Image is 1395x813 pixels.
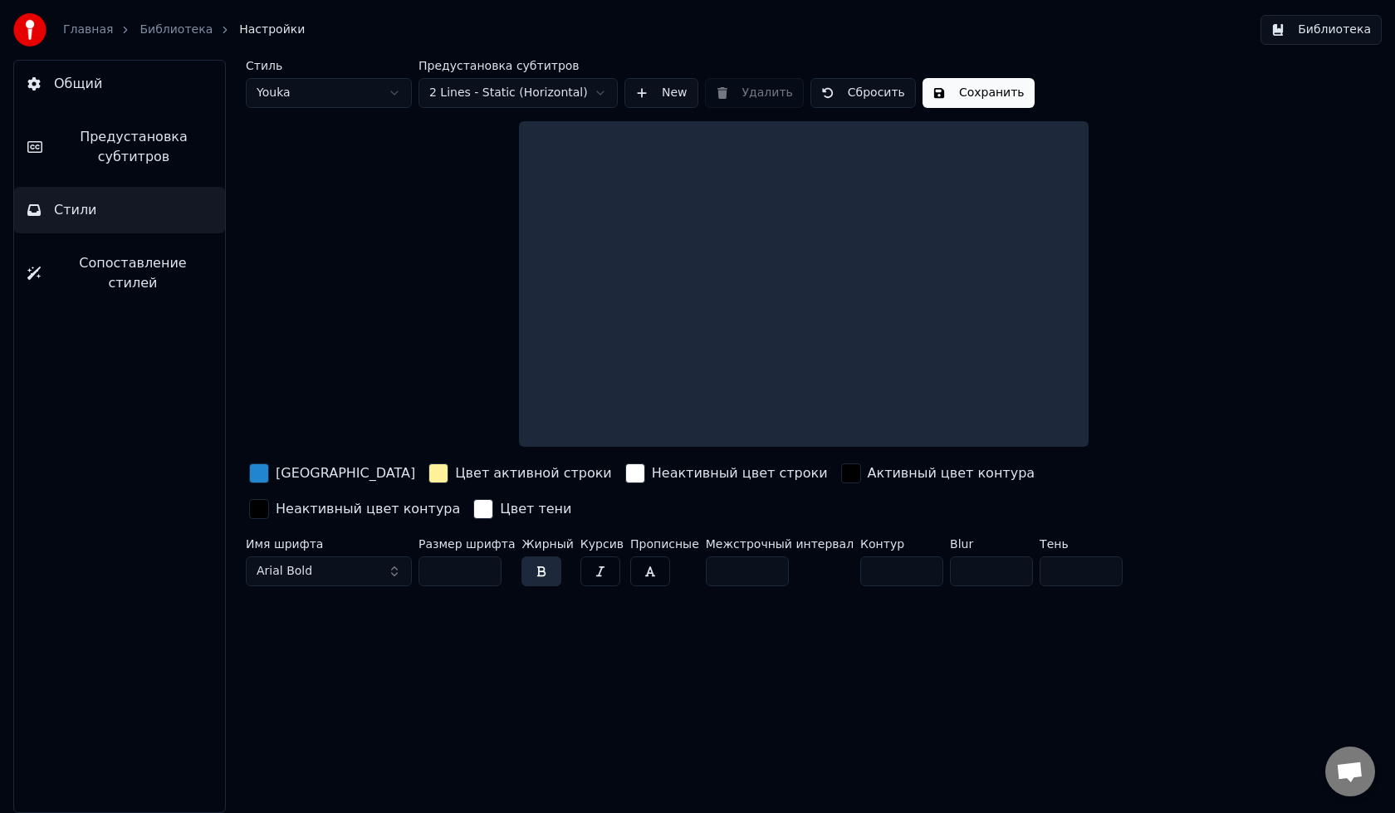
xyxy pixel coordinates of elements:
[580,538,624,550] label: Курсив
[455,463,612,483] div: Цвет активной строки
[246,460,418,487] button: [GEOGRAPHIC_DATA]
[706,538,854,550] label: Межстрочный интервал
[246,496,463,522] button: Неактивный цвет контура
[54,200,97,220] span: Стили
[418,60,618,71] label: Предустановка субтитров
[838,460,1039,487] button: Активный цвет контура
[923,78,1035,108] button: Сохранить
[239,22,305,38] span: Настройки
[425,460,615,487] button: Цвет активной строки
[521,538,573,550] label: Жирный
[276,463,415,483] div: [GEOGRAPHIC_DATA]
[139,22,213,38] a: Библиотека
[14,114,225,180] button: Предустановка субтитров
[13,13,46,47] img: youka
[54,74,102,94] span: Общий
[470,496,575,522] button: Цвет тени
[418,538,515,550] label: Размер шрифта
[652,463,828,483] div: Неактивный цвет строки
[860,538,943,550] label: Контур
[500,499,571,519] div: Цвет тени
[622,460,831,487] button: Неактивный цвет строки
[257,563,312,580] span: Arial Bold
[246,60,412,71] label: Стиль
[810,78,916,108] button: Сбросить
[56,127,212,167] span: Предустановка субтитров
[54,253,212,293] span: Сопоставление стилей
[276,499,460,519] div: Неактивный цвет контура
[14,187,225,233] button: Стили
[868,463,1035,483] div: Активный цвет контура
[1260,15,1382,45] button: Библиотека
[624,78,698,108] button: New
[63,22,305,38] nav: breadcrumb
[63,22,113,38] a: Главная
[14,240,225,306] button: Сопоставление стилей
[1325,747,1375,796] div: Открытый чат
[950,538,1033,550] label: Blur
[630,538,699,550] label: Прописные
[1040,538,1123,550] label: Тень
[246,538,412,550] label: Имя шрифта
[14,61,225,107] button: Общий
